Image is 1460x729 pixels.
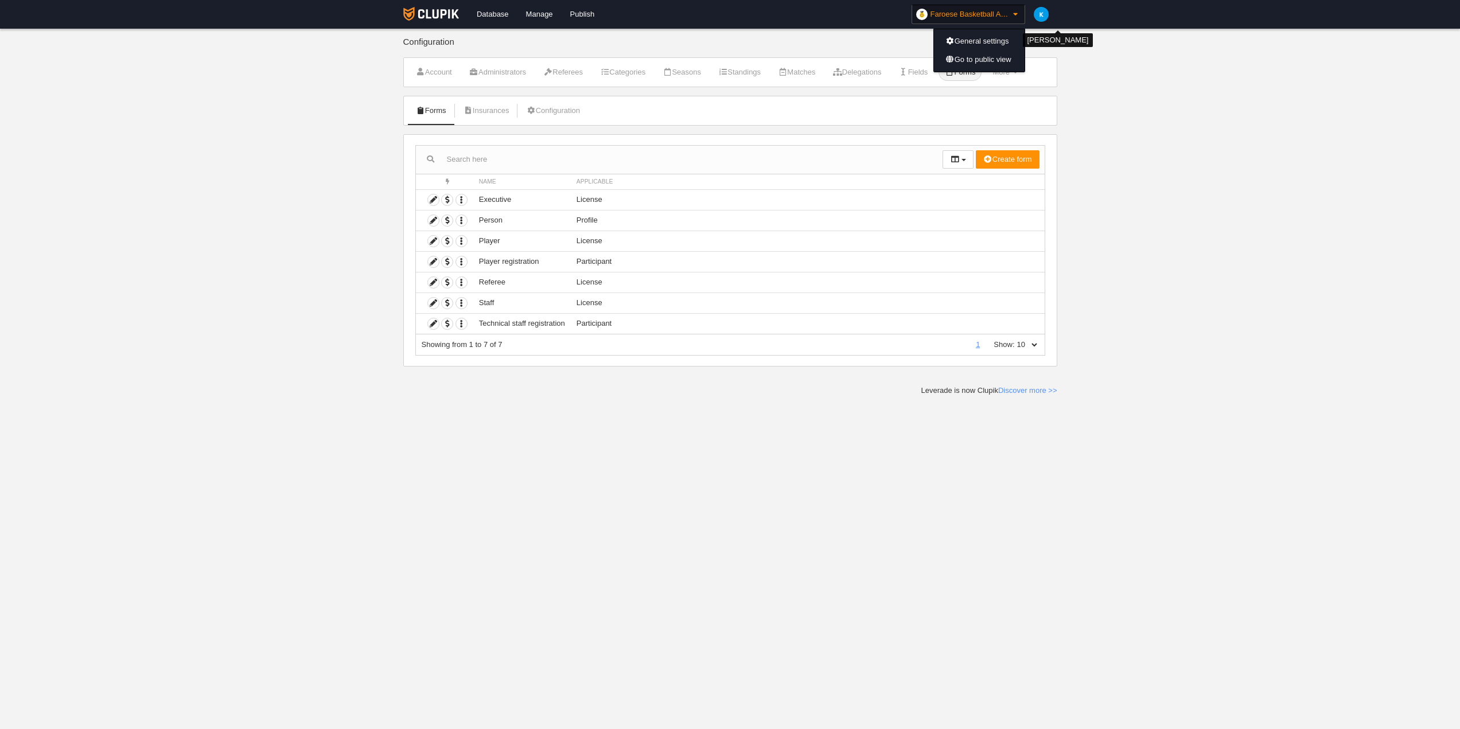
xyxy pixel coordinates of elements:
td: Executive [473,189,571,210]
div: Configuration [403,37,1057,57]
img: Clupik [403,7,459,21]
td: License [571,231,1045,251]
a: Configuration [520,102,586,119]
td: Staff [473,293,571,313]
td: Referee [473,272,571,293]
td: License [571,272,1045,293]
a: Forms [410,102,453,119]
span: Name [479,178,496,185]
div: [PERSON_NAME] [1023,33,1093,47]
span: More [992,68,1010,76]
img: organizador.30x30.png [916,9,928,20]
a: Go to public view [934,50,1025,69]
td: License [571,189,1045,210]
td: Profile [571,210,1045,231]
button: Create form [976,150,1039,169]
img: c2l6ZT0zMHgzMCZmcz05JnRleHQ9SyZiZz0wMzliZTU%3D.png [1034,7,1049,22]
a: Delegations [827,64,888,81]
span: Showing from 1 to 7 of 7 [422,340,503,349]
a: Matches [772,64,822,81]
span: Faroese Basketball Association [930,9,1011,20]
label: Show: [982,340,1014,350]
td: Participant [571,251,1045,272]
a: Account [410,64,458,81]
a: Referees [537,64,589,81]
a: Seasons [656,64,707,81]
td: License [571,293,1045,313]
a: Discover more >> [998,386,1057,395]
a: General settings [934,32,1025,50]
div: Leverade is now Clupik [921,385,1057,396]
a: Standings [712,64,767,81]
span: Applicable [577,178,613,185]
a: Insurances [457,102,516,119]
td: Technical staff registration [473,313,571,334]
td: Person [473,210,571,231]
a: Fields [892,64,934,81]
td: Player registration [473,251,571,272]
a: Administrators [463,64,532,81]
input: Search here [416,151,943,168]
a: Faroese Basketball Association [912,5,1025,24]
td: Participant [571,313,1045,334]
td: Player [473,231,571,251]
a: Categories [594,64,652,81]
a: 1 [974,340,982,349]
